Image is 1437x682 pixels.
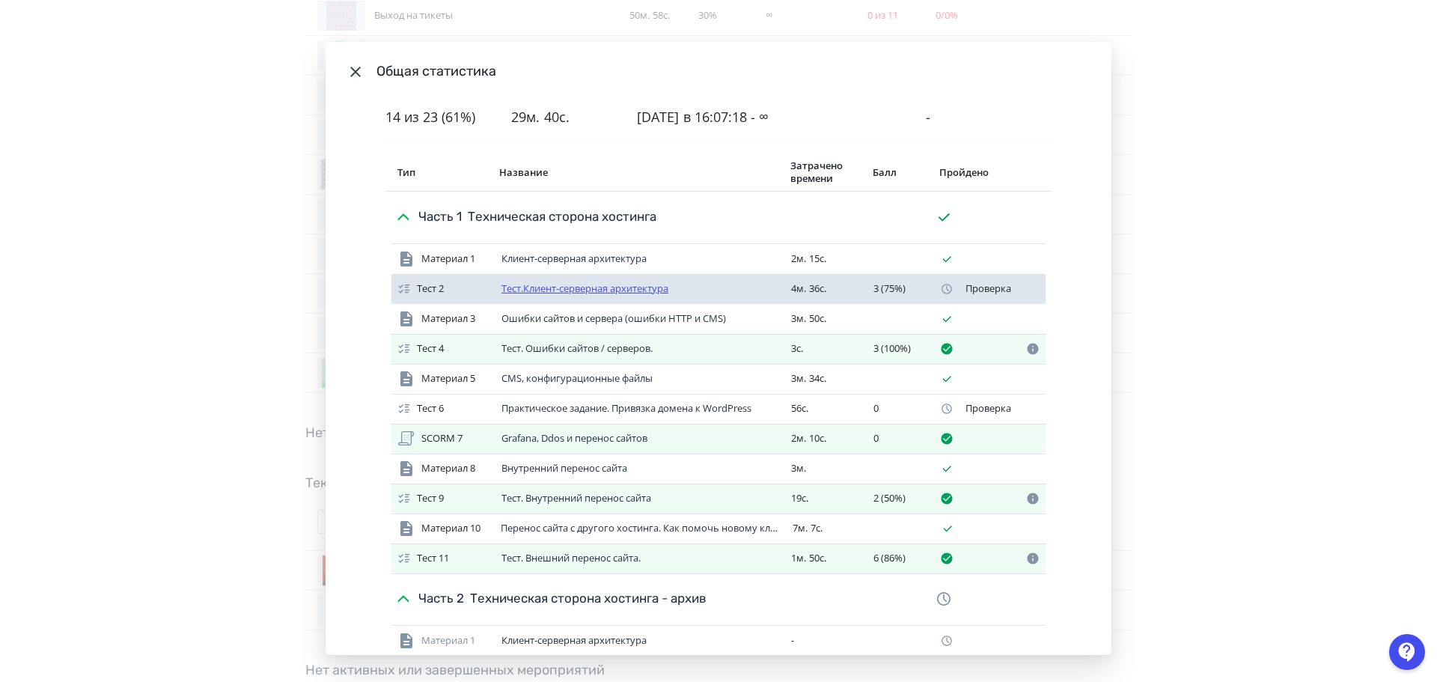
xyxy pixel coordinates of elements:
span: - [751,105,755,129]
span: 3м. [791,311,806,325]
span: Проверка [965,283,1011,295]
div: Материал 1 [421,635,475,647]
span: 10с. [809,431,826,445]
span: 56с. [791,401,808,415]
div: Материал 8 [421,463,475,475]
div: Тест 11 [417,552,449,564]
div: - [791,635,861,647]
span: 3м. [791,461,806,475]
span: в 16:07:18 [683,108,747,126]
div: Материал 5 [421,373,475,385]
div: Балл [873,166,897,179]
span: 29м. [511,108,540,126]
div: Материал 1 [421,253,475,265]
a: Тест. Внутренний перенос сайта [501,491,651,505]
span: [DATE] [637,108,679,126]
div: Материал 3 [421,313,475,325]
div: 3 (75%) [873,283,928,295]
div: Общая статистика [376,61,1067,82]
div: Тест 4 [417,343,444,355]
a: Клиент-серверная архитектура [501,252,647,265]
span: 19с. [791,491,808,505]
a: Grafana, Ddos и перенос сайтов [501,431,647,445]
span: 7м. [793,521,808,535]
div: 0 [873,433,928,445]
div: 0 [873,403,928,415]
div: - [926,105,1052,129]
a: Перенос сайта с другого хостинга. Как помочь новому клиенту? [501,521,802,535]
span: 36с. [809,281,826,295]
span: 2м. [791,252,806,265]
div: 6 (86%) [873,552,928,564]
div: ∞ [637,105,926,129]
div: Название [499,166,548,179]
button: Часть 1Техническая сторона хостинга [391,202,659,232]
div: Modal [326,42,1111,656]
span: 40с. [544,108,570,126]
span: Техническая сторона хостинга - архив [470,590,707,608]
span: 3м. [791,371,806,385]
a: Тест. Ошибки сайтов / серверов. [501,341,653,355]
span: 34с. [809,371,826,385]
a: CMS, конфигурационные файлы [501,371,653,385]
button: Часть 2Техническая сторона хостинга - архив [391,584,710,614]
div: Тип [397,166,415,179]
div: Тест 2 [417,283,444,295]
a: Тест. Внешний перенос сайта. [501,551,641,564]
span: Техническая сторона хостинга [468,208,656,226]
div: SCORM 7 [421,433,463,445]
div: Тест 9 [417,493,444,505]
a: Практическое задание. Привязка домена к WordPress [501,401,751,415]
div: Затрачено времени [790,159,855,185]
a: Внутренний перенос сайта [501,461,627,475]
span: 50с. [809,311,826,325]
div: Часть 1 [418,208,656,226]
div: Материал 10 [421,523,480,535]
a: Ошибки сайтов и сервера (ошибки HTTP и CMS) [501,311,726,325]
span: 15с. [809,252,826,265]
span: Проверка [965,403,1011,415]
a: Клиент-серверная архитектура [501,633,647,647]
span: 3с. [791,341,803,355]
div: Пройдено [939,166,989,179]
div: 14 из 23 (61%) [385,105,511,129]
span: 50с. [809,551,826,564]
span: 2м. [791,431,806,445]
a: Тест.Клиент-серверная архитектура [501,281,668,295]
div: Часть 2 [418,590,707,608]
span: 4м. [791,281,806,295]
span: 7с. [811,521,823,535]
div: 2 (50%) [873,493,928,505]
div: 3 (100%) [873,343,928,355]
div: Тест 6 [417,403,444,415]
span: 1м. [791,551,806,564]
